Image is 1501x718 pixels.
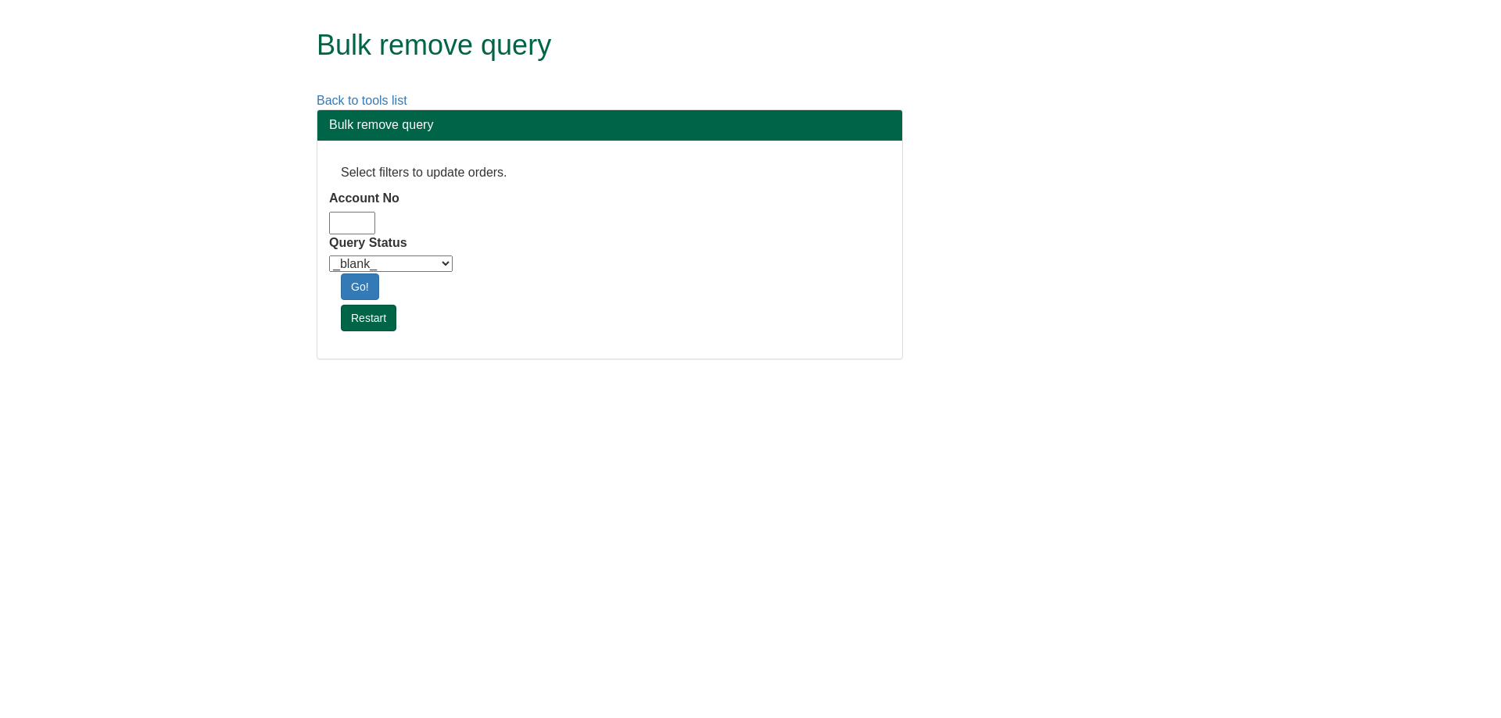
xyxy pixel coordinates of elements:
[329,118,890,132] h3: Bulk remove query
[329,234,407,252] label: Query Status
[341,305,396,331] a: Restart
[317,30,1149,61] h1: Bulk remove query
[329,190,399,208] label: Account No
[317,94,407,107] a: Back to tools list
[341,164,879,182] p: Select filters to update orders.
[341,273,379,300] a: Go!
